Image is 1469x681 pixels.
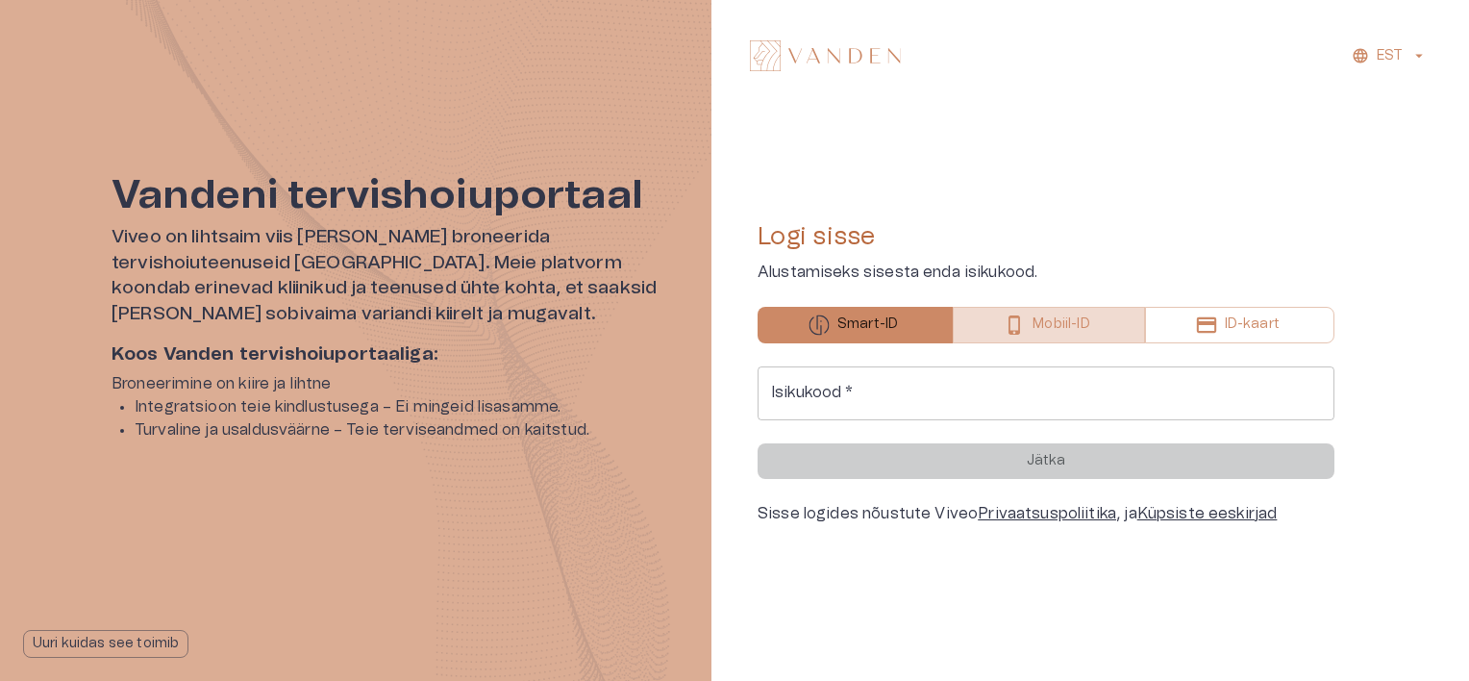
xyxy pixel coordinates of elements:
[23,630,188,658] button: Uuri kuidas see toimib
[33,634,179,654] p: Uuri kuidas see toimib
[758,502,1334,525] div: Sisse logides nõustute Viveo , ja
[758,261,1334,284] p: Alustamiseks sisesta enda isikukood.
[1033,315,1089,335] p: Mobiil-ID
[758,221,1334,252] h4: Logi sisse
[1145,307,1334,343] button: ID-kaart
[1349,42,1431,70] button: EST
[1377,46,1403,66] p: EST
[978,506,1116,521] a: Privaatsuspoliitika
[1225,315,1280,335] p: ID-kaart
[1319,593,1469,647] iframe: Help widget launcher
[750,40,901,71] img: Vanden logo
[1137,506,1278,521] a: Küpsiste eeskirjad
[758,307,953,343] button: Smart-ID
[837,315,898,335] p: Smart-ID
[953,307,1144,343] button: Mobiil-ID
